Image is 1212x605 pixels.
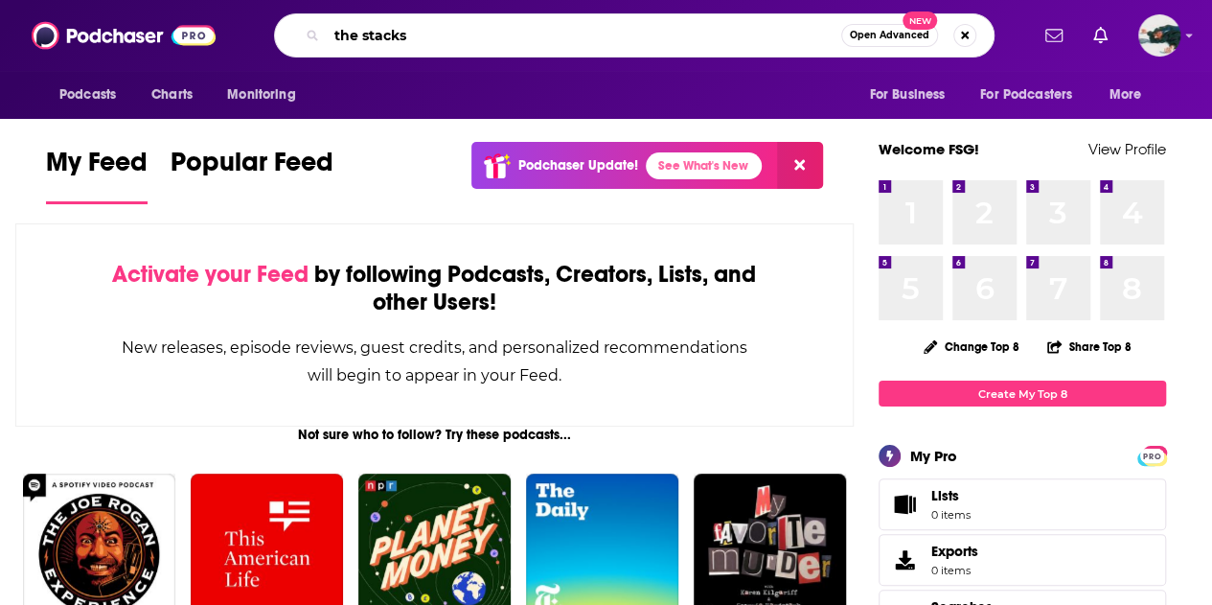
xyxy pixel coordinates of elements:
[968,77,1100,113] button: open menu
[879,534,1166,586] a: Exports
[214,77,320,113] button: open menu
[646,152,762,179] a: See What's New
[32,17,216,54] img: Podchaser - Follow, Share and Rate Podcasts
[980,81,1072,108] span: For Podcasters
[1138,14,1180,57] span: Logged in as fsg.publicity
[112,261,757,316] div: by following Podcasts, Creators, Lists, and other Users!
[910,447,957,465] div: My Pro
[869,81,945,108] span: For Business
[274,13,995,58] div: Search podcasts, credits, & more...
[1038,19,1070,52] a: Show notifications dropdown
[931,508,971,522] span: 0 items
[1140,449,1163,463] span: PRO
[841,24,938,47] button: Open AdvancedNew
[112,334,757,389] div: New releases, episode reviews, guest credits, and personalized recommendations will begin to appe...
[1140,448,1163,462] a: PRO
[879,381,1166,407] a: Create My Top 8
[151,81,193,108] span: Charts
[59,81,116,108] span: Podcasts
[931,543,978,560] span: Exports
[518,157,638,174] p: Podchaser Update!
[171,146,333,204] a: Popular Feed
[15,427,854,443] div: Not sure who to follow? Try these podcasts...
[879,478,1166,530] a: Lists
[879,140,979,158] a: Welcome FSG!
[46,146,148,204] a: My Feed
[1086,19,1115,52] a: Show notifications dropdown
[139,77,204,113] a: Charts
[1109,81,1142,108] span: More
[327,20,841,51] input: Search podcasts, credits, & more...
[112,260,309,289] span: Activate your Feed
[856,77,969,113] button: open menu
[912,335,1031,359] button: Change Top 8
[885,547,924,573] span: Exports
[903,12,937,30] span: New
[1046,328,1132,365] button: Share Top 8
[1088,140,1166,158] a: View Profile
[885,491,924,518] span: Lists
[931,487,971,504] span: Lists
[46,146,148,190] span: My Feed
[46,77,141,113] button: open menu
[1096,77,1166,113] button: open menu
[1138,14,1180,57] img: User Profile
[931,487,959,504] span: Lists
[227,81,295,108] span: Monitoring
[171,146,333,190] span: Popular Feed
[931,564,978,577] span: 0 items
[1138,14,1180,57] button: Show profile menu
[850,31,929,40] span: Open Advanced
